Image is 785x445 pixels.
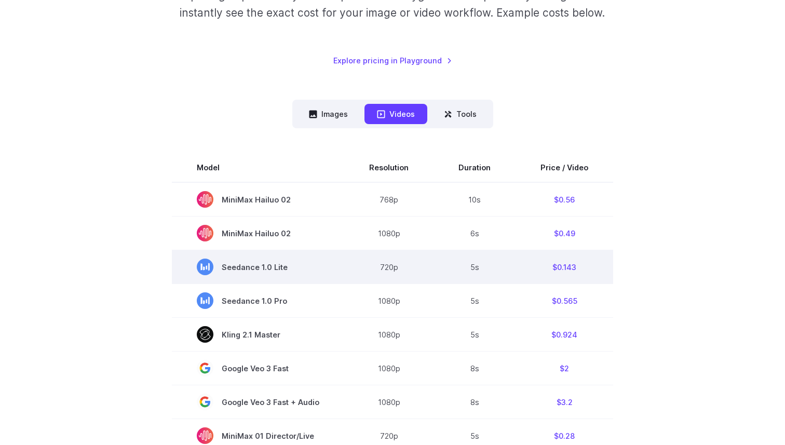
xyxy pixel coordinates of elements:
td: $0.56 [516,182,613,217]
span: MiniMax Hailuo 02 [197,191,319,208]
span: MiniMax 01 Director/Live [197,427,319,444]
td: $0.924 [516,318,613,352]
td: 1080p [344,217,434,250]
span: MiniMax Hailuo 02 [197,225,319,241]
button: Videos [364,104,427,124]
span: Kling 2.1 Master [197,326,319,343]
td: $2 [516,352,613,385]
td: 768p [344,182,434,217]
td: $0.49 [516,217,613,250]
td: 10s [434,182,516,217]
td: 5s [434,318,516,352]
td: 5s [434,284,516,318]
td: 6s [434,217,516,250]
td: 5s [434,250,516,284]
td: 8s [434,385,516,419]
td: 8s [434,352,516,385]
td: $3.2 [516,385,613,419]
th: Duration [434,153,516,182]
td: 720p [344,250,434,284]
th: Price / Video [516,153,613,182]
span: Google Veo 3 Fast + Audio [197,394,319,410]
td: 1080p [344,385,434,419]
button: Tools [431,104,489,124]
td: 1080p [344,352,434,385]
td: $0.143 [516,250,613,284]
th: Model [172,153,344,182]
td: 1080p [344,284,434,318]
span: Seedance 1.0 Pro [197,292,319,309]
td: $0.565 [516,284,613,318]
a: Explore pricing in Playground [333,55,452,66]
span: Google Veo 3 Fast [197,360,319,376]
button: Images [296,104,360,124]
span: Seedance 1.0 Lite [197,259,319,275]
th: Resolution [344,153,434,182]
td: 1080p [344,318,434,352]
